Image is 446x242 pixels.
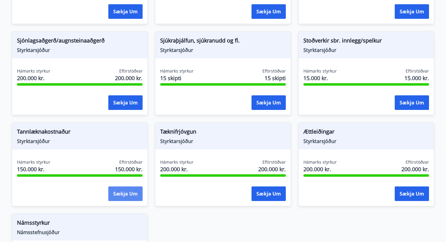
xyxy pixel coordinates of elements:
[252,186,286,201] button: Sækja um
[115,74,143,82] span: 200.000 kr.
[303,68,337,74] span: Hámarks styrkur
[119,159,143,165] span: Eftirstöðvar
[252,95,286,110] button: Sækja um
[17,165,50,173] span: 150.000 kr.
[17,47,143,53] span: Styrktarsjóður
[115,165,143,173] span: 150.000 kr.
[406,159,429,165] span: Eftirstöðvar
[17,219,143,229] span: Námsstyrkur
[160,74,194,82] span: 15 skipti
[262,68,286,74] span: Eftirstöðvar
[258,165,286,173] span: 200.000 kr.
[252,4,286,19] button: Sækja um
[17,138,143,145] span: Styrktarsjóður
[303,47,429,53] span: Styrktarsjóður
[17,128,143,138] span: Tannlæknakostnaður
[303,159,337,165] span: Hámarks styrkur
[303,36,429,47] span: Stoðverkir sbr. innlegg/spelkur
[119,68,143,74] span: Eftirstöðvar
[17,74,50,82] span: 200.000 kr.
[262,159,286,165] span: Eftirstöðvar
[303,74,337,82] span: 15.000 kr.
[160,68,194,74] span: Hámarks styrkur
[160,138,286,145] span: Styrktarsjóður
[160,128,286,138] span: Tæknifrjóvgun
[401,165,429,173] span: 200.000 kr.
[395,186,429,201] button: Sækja um
[160,165,194,173] span: 200.000 kr.
[265,74,286,82] span: 15 skipti
[17,159,50,165] span: Hámarks styrkur
[160,47,286,53] span: Styrktarsjóður
[395,95,429,110] button: Sækja um
[395,4,429,19] button: Sækja um
[303,128,429,138] span: Ættleiðingar
[108,186,143,201] button: Sækja um
[17,229,143,236] span: Námsstefnusjóður
[108,4,143,19] button: Sækja um
[108,95,143,110] button: Sækja um
[160,159,194,165] span: Hámarks styrkur
[17,36,143,47] span: Sjónlagsaðgerð/augnsteinaaðgerð
[160,36,286,47] span: Sjúkraþjálfun, sjúkranudd og fl.
[17,68,50,74] span: Hámarks styrkur
[406,68,429,74] span: Eftirstöðvar
[303,138,429,145] span: Styrktarsjóður
[303,165,337,173] span: 200.000 kr.
[404,74,429,82] span: 15.000 kr.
